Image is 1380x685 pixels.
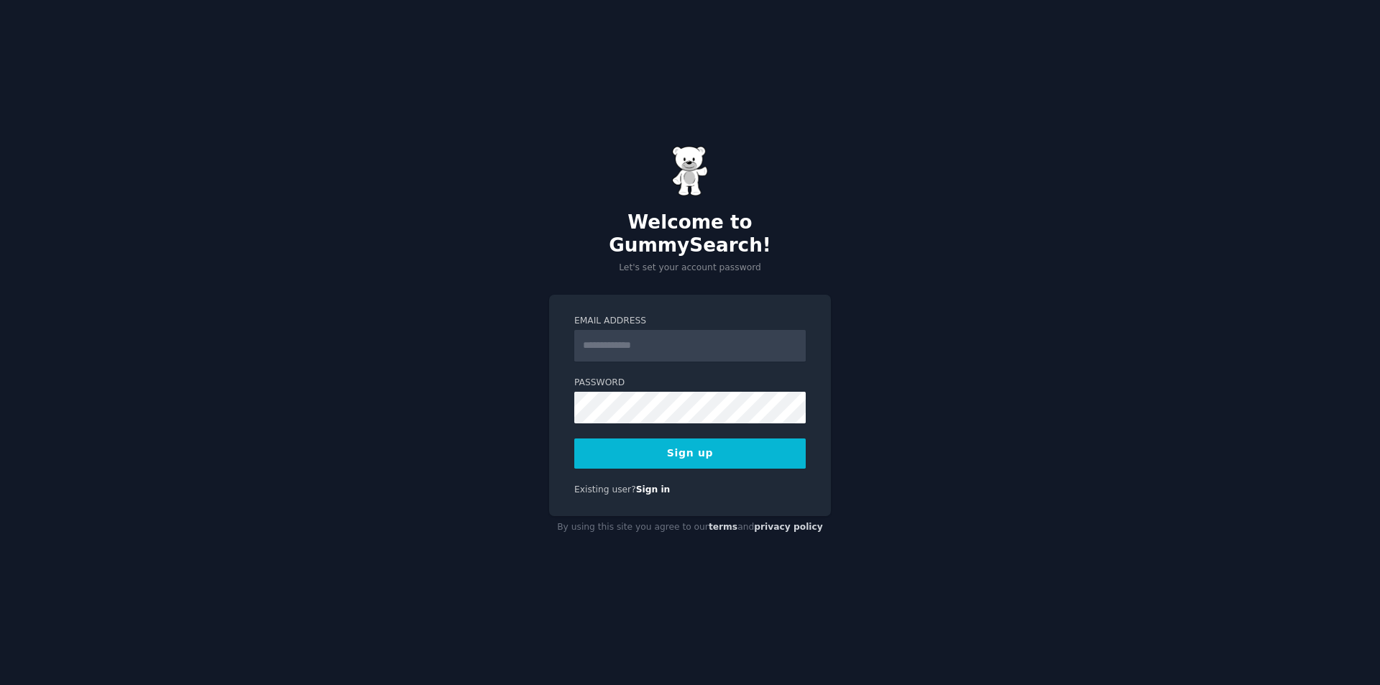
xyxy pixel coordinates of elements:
img: Gummy Bear [672,146,708,196]
h2: Welcome to GummySearch! [549,211,831,257]
button: Sign up [574,438,806,469]
p: Let's set your account password [549,262,831,275]
span: Existing user? [574,484,636,495]
a: privacy policy [754,522,823,532]
label: Email Address [574,315,806,328]
div: By using this site you agree to our and [549,516,831,539]
a: terms [709,522,737,532]
a: Sign in [636,484,671,495]
label: Password [574,377,806,390]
